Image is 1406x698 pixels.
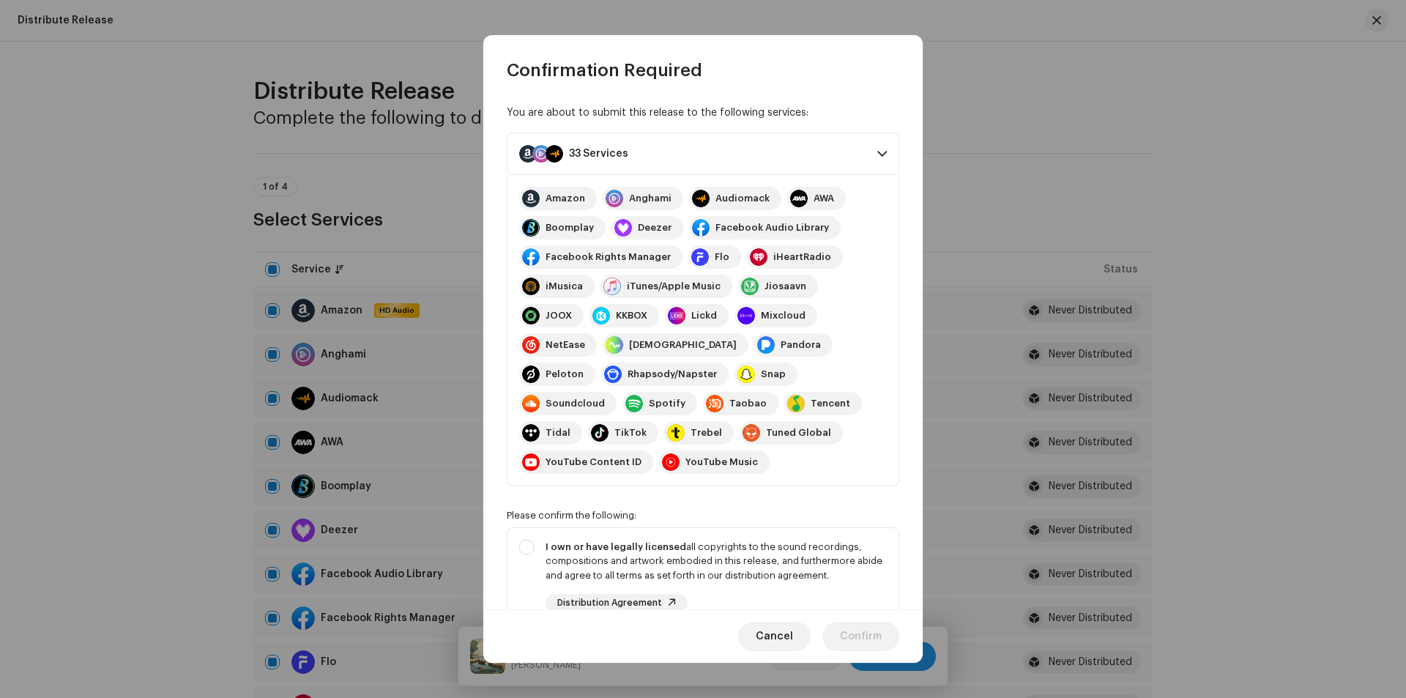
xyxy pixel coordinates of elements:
div: [DEMOGRAPHIC_DATA] [629,339,737,351]
div: Anghami [629,193,672,204]
div: Soundcloud [546,398,605,409]
p-accordion-header: 33 Services [507,133,899,175]
div: all copyrights to the sound recordings, compositions and artwork embodied in this release, and fu... [546,540,887,583]
div: iMusica [546,281,583,292]
div: AWA [814,193,834,204]
span: Cancel [756,622,793,651]
div: Tuned Global [766,427,831,439]
p-togglebutton: I own or have legally licensedall copyrights to the sound recordings, compositions and artwork em... [507,527,899,631]
div: NetEase [546,339,585,351]
strong: I own or have legally licensed [546,542,686,552]
div: Peloton [546,368,584,380]
div: Tencent [811,398,850,409]
div: Please confirm the following: [507,510,899,521]
div: Spotify [649,398,685,409]
p-accordion-content: 33 Services [507,175,899,486]
button: Confirm [822,622,899,651]
span: Confirm [840,622,882,651]
div: Jiosaavn [765,281,806,292]
div: Tidal [546,427,570,439]
div: JOOX [546,310,572,322]
div: Snap [761,368,786,380]
div: Taobao [729,398,767,409]
div: Flo [715,251,729,263]
div: Mixcloud [761,310,806,322]
span: Confirmation Required [507,59,702,82]
button: Cancel [738,622,811,651]
div: iHeartRadio [773,251,831,263]
div: Deezer [638,222,672,234]
div: You are about to submit this release to the following services: [507,105,899,121]
div: YouTube Music [685,456,758,468]
div: 33 Services [569,148,628,160]
div: Facebook Rights Manager [546,251,671,263]
div: KKBOX [616,310,647,322]
div: YouTube Content ID [546,456,641,468]
div: Pandora [781,339,821,351]
div: Amazon [546,193,585,204]
span: Distribution Agreement [557,598,662,608]
div: Lickd [691,310,717,322]
div: Trebel [691,427,722,439]
div: Rhapsody/Napster [628,368,717,380]
div: Audiomack [715,193,770,204]
div: Boomplay [546,222,594,234]
div: TikTok [614,427,647,439]
div: Facebook Audio Library [715,222,829,234]
div: iTunes/Apple Music [627,281,721,292]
